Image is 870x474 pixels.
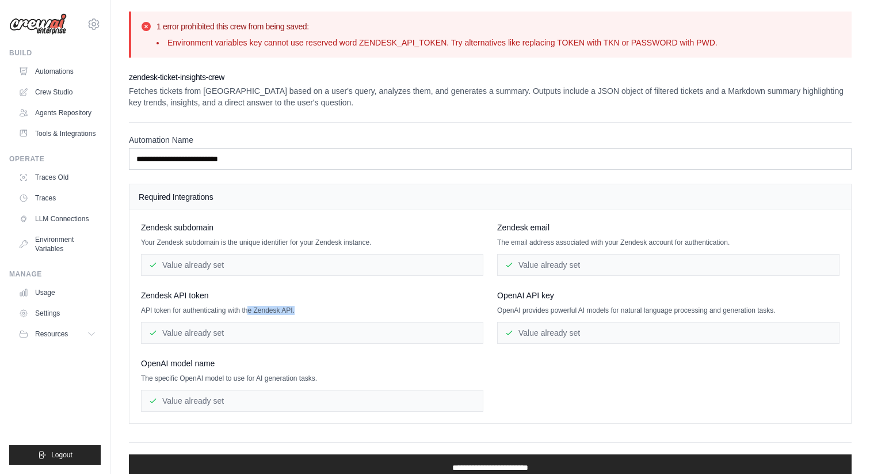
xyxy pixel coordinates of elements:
div: Value already set [141,322,483,344]
h2: 1 error prohibited this crew from being saved: [157,21,718,32]
div: Value already set [497,254,840,276]
a: Usage [14,283,101,302]
a: Tools & Integrations [14,124,101,143]
h2: zendesk-ticket-insights-crew [129,71,852,83]
p: The specific OpenAI model to use for AI generation tasks. [141,374,483,383]
div: Build [9,48,101,58]
span: Resources [35,329,68,339]
div: Manage [9,270,101,279]
span: Zendesk API token [141,290,209,301]
span: OpenAI API key [497,290,554,301]
span: OpenAI model name [141,358,215,369]
p: API token for authenticating with the Zendesk API. [141,306,483,315]
p: Your Zendesk subdomain is the unique identifier for your Zendesk instance. [141,238,483,247]
a: Settings [14,304,101,323]
p: OpenAI provides powerful AI models for natural language processing and generation tasks. [497,306,840,315]
a: Traces Old [14,168,101,187]
button: Logout [9,445,101,465]
a: Crew Studio [14,83,101,101]
div: Value already set [141,390,483,412]
p: Fetches tickets from [GEOGRAPHIC_DATA] based on a user's query, analyzes them, and generates a su... [129,85,852,108]
h4: Required Integrations [139,191,842,203]
span: Zendesk subdomain [141,222,213,233]
a: Environment Variables [14,230,101,258]
div: Operate [9,154,101,164]
span: Logout [51,450,72,460]
label: Automation Name [129,134,852,146]
button: Resources [14,325,101,343]
a: Traces [14,189,101,207]
img: Logo [9,13,67,35]
p: The email address associated with your Zendesk account for authentication. [497,238,840,247]
span: Zendesk email [497,222,550,233]
div: Value already set [497,322,840,344]
a: Agents Repository [14,104,101,122]
li: Environment variables key cannot use reserved word ZENDESK_API_TOKEN. Try alternatives like repla... [157,37,718,48]
a: LLM Connections [14,210,101,228]
div: Value already set [141,254,483,276]
a: Automations [14,62,101,81]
